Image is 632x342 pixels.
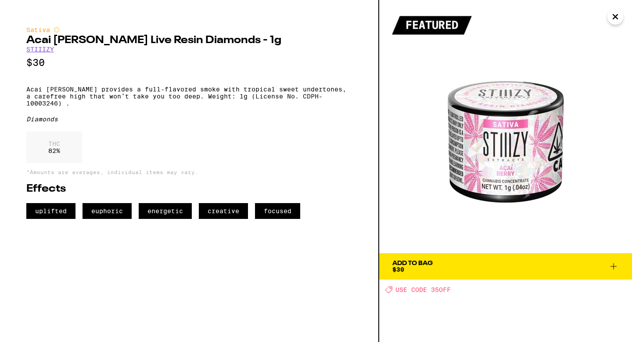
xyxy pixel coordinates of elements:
span: $30 [392,266,404,273]
a: STIIIZY [26,46,54,53]
p: THC [48,140,60,147]
div: Add To Bag [392,260,433,266]
div: Sativa [26,26,352,33]
span: creative [199,203,248,219]
h2: Acai [PERSON_NAME] Live Resin Diamonds - 1g [26,35,352,46]
span: euphoric [83,203,132,219]
h2: Effects [26,184,352,194]
img: sativaColor.svg [53,26,60,33]
span: USE CODE 35OFF [395,286,451,293]
span: energetic [139,203,192,219]
p: $30 [26,57,352,68]
span: focused [255,203,300,219]
button: Close [607,9,623,25]
span: Hi. Need any help? [5,6,63,13]
div: 82 % [26,131,82,163]
p: Acai [PERSON_NAME] provides a full-flavored smoke with tropical sweet undertones, a carefree high... [26,86,352,107]
div: Diamonds [26,116,352,123]
button: Add To Bag$30 [379,253,632,280]
span: uplifted [26,203,75,219]
p: *Amounts are averages, individual items may vary. [26,169,352,175]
